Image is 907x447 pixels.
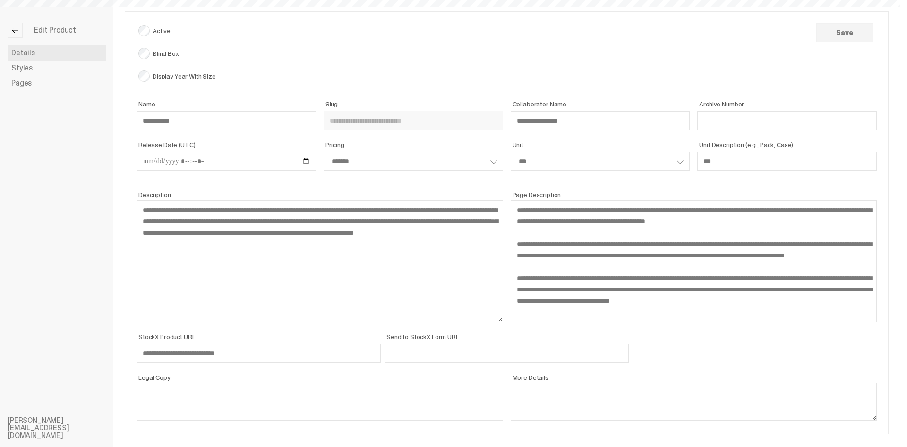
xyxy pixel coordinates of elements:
span: More Details [513,374,877,381]
input: Slug [324,111,503,130]
input: Send to StockX Form URL [385,344,629,363]
input: Name [137,111,316,130]
span: Send to StockX Form URL [386,333,629,340]
span: Slug [325,101,503,107]
span: Active [138,25,507,36]
input: Display Year With Size [138,70,150,82]
span: Legal Copy [138,374,503,381]
input: Blind Box [138,48,150,59]
span: Name [138,101,316,107]
span: Details [11,49,35,57]
span: Page Description [513,192,877,198]
input: Active [138,25,150,36]
span: Pages [11,79,32,87]
span: Styles [11,64,33,72]
input: Release Date (UTC) [137,152,316,171]
span: Pricing [325,141,503,148]
a: Pages [8,76,106,91]
select: Unit [511,152,690,171]
span: Archive Number [699,101,877,107]
span: Blind Box [138,48,507,59]
span: StockX Product URL [138,333,381,340]
a: Styles [8,61,106,76]
input: Archive Number [697,111,877,130]
input: StockX Product URL [137,344,381,363]
span: Description [138,192,503,198]
span: Unit [513,141,690,148]
textarea: Legal Copy [137,383,503,421]
input: Collaborator Name [511,111,690,130]
select: Pricing [324,152,503,171]
button: Save [816,23,873,42]
span: Collaborator Name [513,101,690,107]
textarea: More Details [511,383,877,421]
li: [PERSON_NAME][EMAIL_ADDRESS][DOMAIN_NAME] [8,417,121,439]
span: Unit Description (e.g., Pack, Case) [699,141,877,148]
span: Display Year With Size [138,70,507,82]
span: Release Date (UTC) [138,141,316,148]
a: Details [8,45,106,61]
textarea: Page Description [511,200,877,322]
span: Edit Product [34,26,76,34]
textarea: Description [137,200,503,322]
input: Unit Description (e.g., Pack, Case) [697,152,877,171]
